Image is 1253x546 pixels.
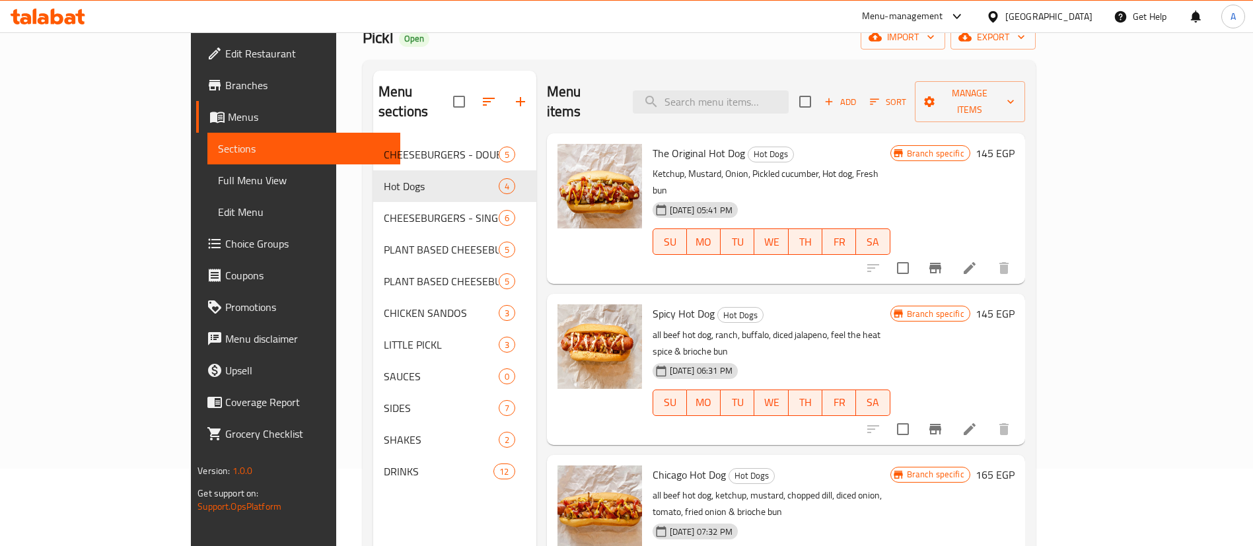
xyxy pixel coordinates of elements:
h6: 145 EGP [976,304,1015,323]
span: Edit Menu [218,204,390,220]
span: Version: [197,462,230,479]
div: SHAKES [384,432,499,448]
span: WE [760,393,783,412]
h2: Menu sections [378,82,453,121]
a: Edit Menu [207,196,400,228]
a: Promotions [196,291,400,323]
h6: 145 EGP [976,144,1015,162]
div: PLANT BASED CHEESEBURGERS - DOUBLE [384,242,499,257]
div: Hot Dogs [748,147,794,162]
span: Hot Dogs [748,147,793,162]
div: CHEESEBURGERS - SINGLE6 [373,202,536,234]
button: Sort [867,92,910,112]
span: Chicago Hot Dog [653,465,726,485]
div: items [499,368,515,384]
a: Full Menu View [207,164,400,196]
div: items [499,210,515,226]
span: Select all sections [445,88,473,116]
a: Menus [196,101,400,133]
button: delete [988,252,1020,284]
span: WE [760,232,783,252]
div: SIDES7 [373,392,536,424]
span: Choice Groups [225,236,390,252]
span: Add item [819,92,861,112]
button: TH [789,390,822,416]
span: 4 [499,180,515,193]
button: delete [988,413,1020,445]
span: Sort [870,94,906,110]
a: Coverage Report [196,386,400,418]
span: Upsell [225,362,390,378]
span: TU [726,232,749,252]
a: Edit Restaurant [196,38,400,69]
span: 2 [499,434,515,446]
span: Select section [791,88,819,116]
span: 1.0.0 [233,462,253,479]
span: Branch specific [902,147,970,160]
span: CHEESEBURGERS - SINGLE [384,210,499,226]
span: 3 [499,339,515,351]
div: items [499,178,515,194]
span: CHEESEBURGERS - DOUBLE [384,147,499,162]
span: LITTLE PICKL [384,337,499,353]
button: WE [754,390,788,416]
span: Grocery Checklist [225,426,390,442]
span: Menu disclaimer [225,331,390,347]
span: Branch specific [902,308,970,320]
img: The Original Hot Dog [557,144,642,228]
a: Upsell [196,355,400,386]
span: Full Menu View [218,172,390,188]
span: 3 [499,307,515,320]
span: A [1231,9,1236,24]
div: items [499,242,515,257]
span: [DATE] 06:31 PM [664,364,738,377]
span: Hot Dogs [718,308,763,323]
span: Coupons [225,267,390,283]
span: Hot Dogs [729,468,774,483]
button: Manage items [915,81,1025,122]
span: TU [726,393,749,412]
span: 5 [499,149,515,161]
div: Hot Dogs [717,307,764,323]
button: import [861,25,945,50]
span: 12 [494,465,514,478]
span: Manage items [925,85,1015,118]
div: Menu-management [862,9,943,24]
span: Promotions [225,299,390,315]
div: items [499,273,515,289]
button: FR [822,228,856,255]
span: CHICKEN SANDOS [384,305,499,321]
button: Branch-specific-item [919,252,951,284]
button: MO [687,390,721,416]
a: Branches [196,69,400,101]
span: import [871,29,935,46]
button: Add section [505,86,536,118]
div: CHEESEBURGERS - DOUBLE5 [373,139,536,170]
div: items [493,463,515,479]
span: Branch specific [902,468,970,481]
span: export [961,29,1025,46]
span: Add [822,94,858,110]
a: Sections [207,133,400,164]
a: Edit menu item [962,260,978,276]
span: SAUCES [384,368,499,384]
button: TH [789,228,822,255]
span: DRINKS [384,463,493,479]
span: SIDES [384,400,499,416]
span: Coverage Report [225,394,390,410]
span: Select to update [889,415,917,443]
span: Select to update [889,254,917,282]
span: 6 [499,212,515,224]
span: SU [659,393,682,412]
span: Spicy Hot Dog [653,304,715,324]
span: Get support on: [197,485,258,502]
div: Hot Dogs [729,468,775,484]
p: all beef hot dog, ranch, buffalo, diced jalapeno, feel the heat spice & brioche bun [653,327,890,360]
img: Spicy Hot Dog [557,304,642,389]
div: DRINKS12 [373,456,536,487]
button: WE [754,228,788,255]
button: MO [687,228,721,255]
